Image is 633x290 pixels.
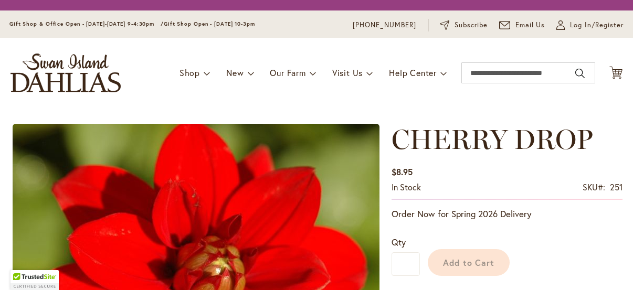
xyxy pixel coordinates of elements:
[575,65,585,82] button: Search
[499,20,545,30] a: Email Us
[389,67,437,78] span: Help Center
[583,181,605,192] strong: SKU
[392,181,421,192] span: In stock
[332,67,363,78] span: Visit Us
[556,20,624,30] a: Log In/Register
[9,20,164,27] span: Gift Shop & Office Open - [DATE]-[DATE] 9-4:30pm /
[392,123,593,156] span: CHERRY DROP
[392,208,623,220] p: Order Now for Spring 2026 Delivery
[515,20,545,30] span: Email Us
[392,237,406,248] span: Qty
[392,166,413,177] span: $8.95
[353,20,416,30] a: [PHONE_NUMBER]
[164,20,255,27] span: Gift Shop Open - [DATE] 10-3pm
[226,67,244,78] span: New
[10,53,121,92] a: store logo
[455,20,488,30] span: Subscribe
[392,181,421,194] div: Availability
[440,20,488,30] a: Subscribe
[180,67,200,78] span: Shop
[270,67,305,78] span: Our Farm
[610,181,623,194] div: 251
[10,270,59,290] div: TrustedSite Certified
[570,20,624,30] span: Log In/Register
